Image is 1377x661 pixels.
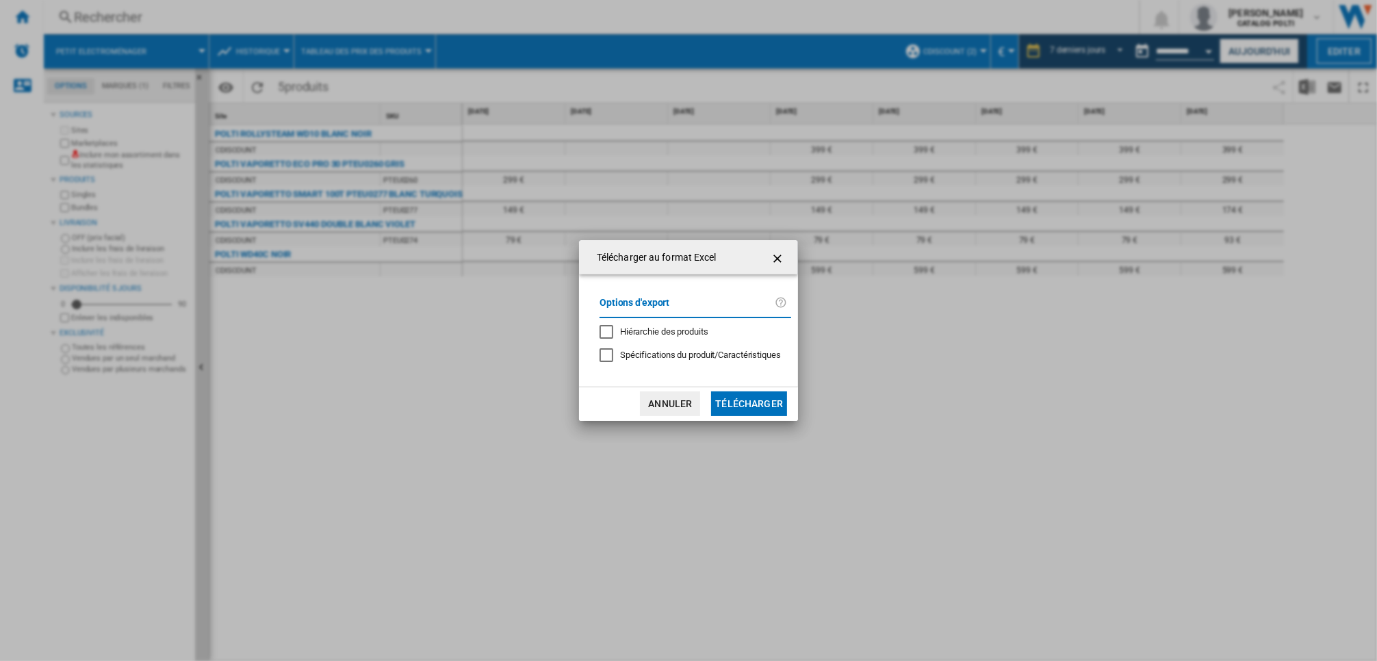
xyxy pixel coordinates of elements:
button: getI18NText('BUTTONS.CLOSE_DIALOG') [765,244,793,271]
span: Hiérarchie des produits [620,326,708,337]
button: Annuler [640,391,700,416]
div: S'applique uniquement à la vision catégorie [620,349,781,361]
button: Télécharger [711,391,787,416]
h4: Télécharger au format Excel [590,251,717,265]
label: Options d'export [600,295,775,320]
md-checkbox: Hiérarchie des produits [600,325,780,338]
ng-md-icon: getI18NText('BUTTONS.CLOSE_DIALOG') [771,250,787,267]
md-dialog: Télécharger au ... [579,240,798,420]
span: Spécifications du produit/Caractéristiques [620,350,781,360]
